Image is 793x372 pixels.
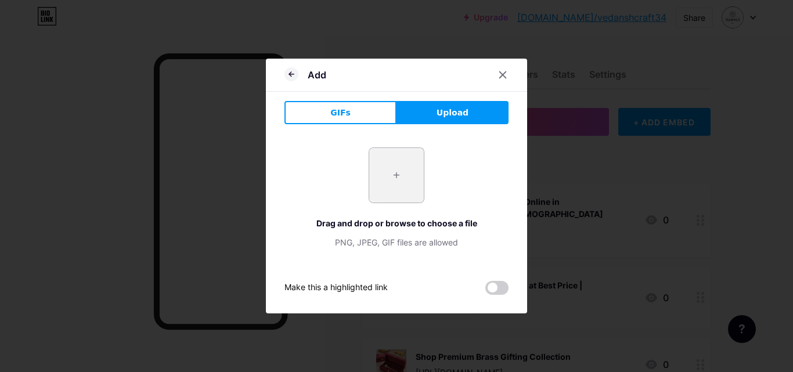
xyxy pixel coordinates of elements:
button: Upload [396,101,509,124]
span: Upload [437,107,468,119]
span: GIFs [330,107,351,119]
div: PNG, JPEG, GIF files are allowed [284,236,509,248]
div: Make this a highlighted link [284,281,388,295]
div: Add [308,68,326,82]
div: Drag and drop or browse to choose a file [284,217,509,229]
button: GIFs [284,101,396,124]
